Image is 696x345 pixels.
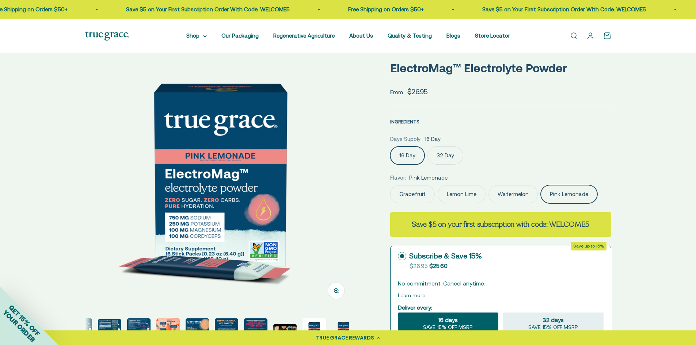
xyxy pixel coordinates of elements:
[316,334,374,342] div: TRUE GRACE REWARDS
[390,117,419,126] button: INGREDIENTS
[327,6,403,12] a: Free Shipping on Orders $50+
[215,318,238,342] img: Everyone needs true hydration. From your extreme athletes to you weekend warriors, ElectroMag giv...
[127,318,151,342] img: ElectroMag™
[244,318,267,344] button: Go to item 10
[475,32,510,39] a: Store Locator
[388,32,432,39] a: Quality & Testing
[127,318,151,344] button: Go to item 6
[98,319,121,344] button: Go to item 5
[390,173,406,182] legend: Flavor:
[244,318,267,342] img: ElectroMag™
[186,318,209,342] img: Rapid Hydration For: - Exercise endurance* - Stress support* - Electrolyte replenishment* - Muscl...
[390,88,403,97] span: From
[215,318,238,344] button: Go to item 9
[390,119,419,124] span: INGREDIENTS
[461,5,625,14] p: Save $5 on Your First Subscription Order With Code: WELCOME5
[7,303,41,337] span: GET 15% OFF
[105,5,269,14] p: Save $5 on Your First Subscription Order With Code: WELCOME5
[412,219,589,229] strong: Save $5 on your first subscription with code: WELCOME5
[349,32,373,39] a: About Us
[407,86,428,97] sale-price: $26.95
[156,318,180,342] img: Magnesium for heart health and stress support* Chloride to support pH balance and oxygen flow* So...
[85,40,355,310] img: ElectroMag™
[303,318,326,342] img: ElectroMag™
[332,318,355,342] img: ElectroMag™
[332,318,355,344] button: Go to item 13
[156,318,180,344] button: Go to item 7
[390,135,422,143] legend: Days Supply:
[446,32,460,39] a: Blogs
[303,318,326,344] button: Go to item 12
[273,32,335,39] a: Regenerative Agriculture
[409,173,448,182] span: Pink Lemonade
[186,318,209,344] button: Go to item 8
[186,31,207,40] summary: Shop
[390,59,611,77] p: ElectroMag™ Electrolyte Powder
[98,319,121,342] img: ElectroMag™
[1,308,37,344] span: YOUR ORDER
[221,32,259,39] a: Our Packaging
[425,135,441,143] span: 16 Day
[273,324,297,344] button: Go to item 11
